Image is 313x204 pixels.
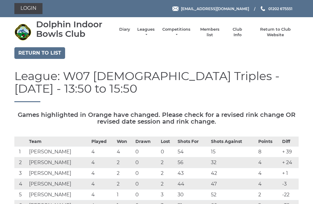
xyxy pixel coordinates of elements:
th: Lost [159,137,176,147]
td: [PERSON_NAME] [28,157,90,168]
a: Phone us 01202 675551 [260,6,293,12]
td: [PERSON_NAME] [28,147,90,157]
a: Competitions [162,27,191,38]
h1: League: W07 [DEMOGRAPHIC_DATA] Triples - [DATE] - 13:50 to 15:50 [14,70,299,102]
td: [PERSON_NAME] [28,168,90,179]
a: Club Info [229,27,246,38]
td: 1 [115,190,134,200]
td: 4 [90,190,115,200]
th: Points [257,137,280,147]
td: 47 [209,179,257,190]
td: 2 [159,157,176,168]
td: 2 [159,179,176,190]
td: + 24 [281,157,299,168]
th: Team [28,137,90,147]
td: + 1 [281,168,299,179]
td: 2 [115,168,134,179]
a: Leagues [136,27,156,38]
td: 2 [257,190,280,200]
td: 2 [115,157,134,168]
a: Login [14,3,42,14]
td: 52 [209,190,257,200]
a: Return to Club Website [252,27,299,38]
td: 15 [209,147,257,157]
a: Email [EMAIL_ADDRESS][DOMAIN_NAME] [172,6,249,12]
td: 32 [209,157,257,168]
th: Shots Against [209,137,257,147]
td: 4 [115,147,134,157]
th: Shots For [176,137,209,147]
img: Phone us [261,6,265,11]
a: Diary [119,27,130,32]
td: 8 [257,147,280,157]
td: 3 [14,168,28,179]
img: Email [172,6,179,11]
td: 4 [257,168,280,179]
td: 2 [159,168,176,179]
td: 43 [176,168,209,179]
td: 44 [176,179,209,190]
td: 1 [14,147,28,157]
td: 0 [134,179,159,190]
td: 3 [159,190,176,200]
td: 0 [134,157,159,168]
td: 30 [176,190,209,200]
a: Members list [197,27,222,38]
td: 4 [90,179,115,190]
td: 4 [14,179,28,190]
td: 4 [257,157,280,168]
td: 4 [257,179,280,190]
td: 2 [115,179,134,190]
td: 0 [134,147,159,157]
td: 0 [134,190,159,200]
td: + 39 [281,147,299,157]
h5: Games highlighted in Orange have changed. Please check for a revised rink change OR revised date ... [14,111,299,125]
td: 4 [90,157,115,168]
div: Dolphin Indoor Bowls Club [36,20,113,39]
td: [PERSON_NAME] [28,190,90,200]
td: [PERSON_NAME] [28,179,90,190]
td: -22 [281,190,299,200]
img: Dolphin Indoor Bowls Club [14,24,31,40]
td: 0 [159,147,176,157]
td: 4 [90,147,115,157]
td: 5 [14,190,28,200]
th: Played [90,137,115,147]
td: 4 [90,168,115,179]
td: 42 [209,168,257,179]
th: Won [115,137,134,147]
td: 0 [134,168,159,179]
td: 56 [176,157,209,168]
th: Diff [281,137,299,147]
span: [EMAIL_ADDRESS][DOMAIN_NAME] [181,6,249,11]
td: 54 [176,147,209,157]
th: Drawn [134,137,159,147]
td: 2 [14,157,28,168]
td: -3 [281,179,299,190]
span: 01202 675551 [268,6,293,11]
a: Return to list [14,47,65,59]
